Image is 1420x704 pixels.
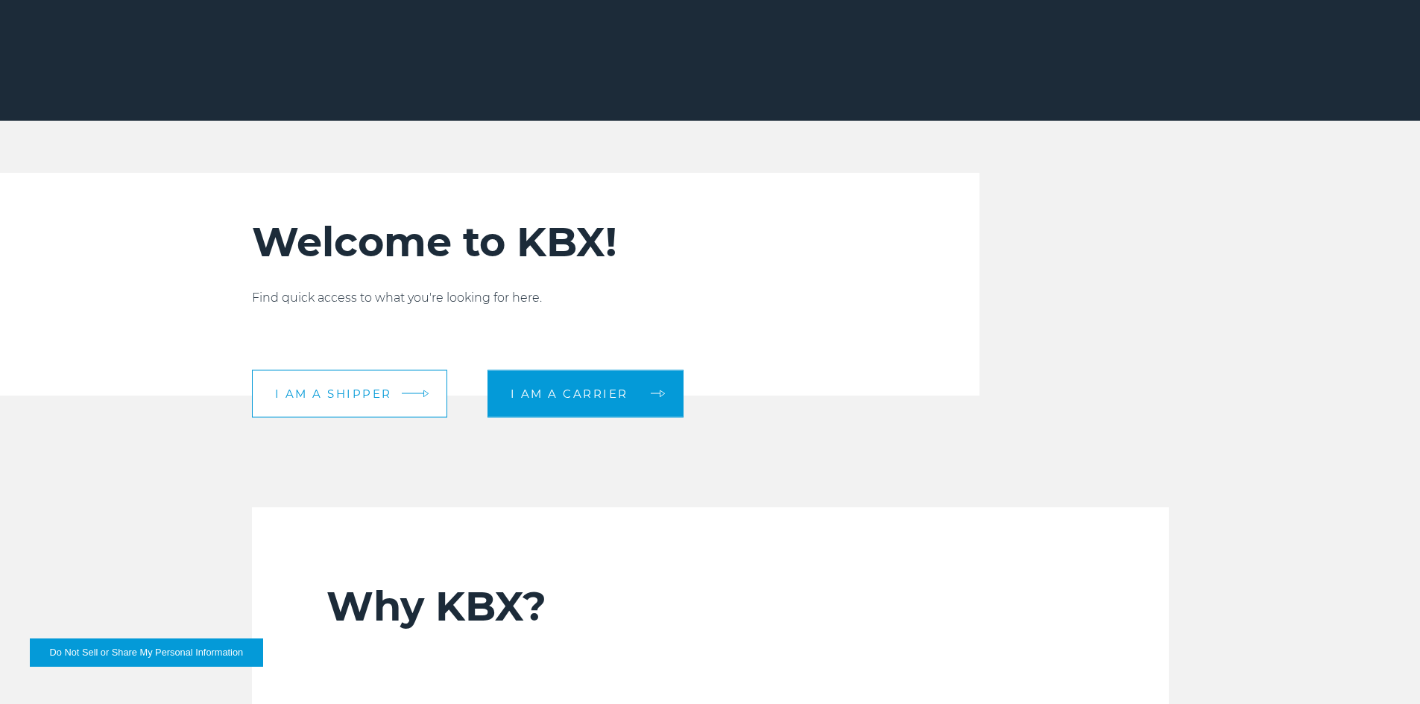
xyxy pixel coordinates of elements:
span: I am a shipper [275,388,392,399]
p: Find quick access to what you're looking for here. [252,289,891,307]
span: I am a carrier [511,388,628,399]
h2: Why KBX? [326,582,1094,631]
iframe: Chat Widget [1345,632,1420,704]
button: Do Not Sell or Share My Personal Information [30,638,263,667]
a: I am a shipper arrow arrow [252,370,447,417]
h2: Welcome to KBX! [252,218,891,267]
a: I am a carrier arrow arrow [487,370,684,417]
img: arrow [423,390,429,398]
